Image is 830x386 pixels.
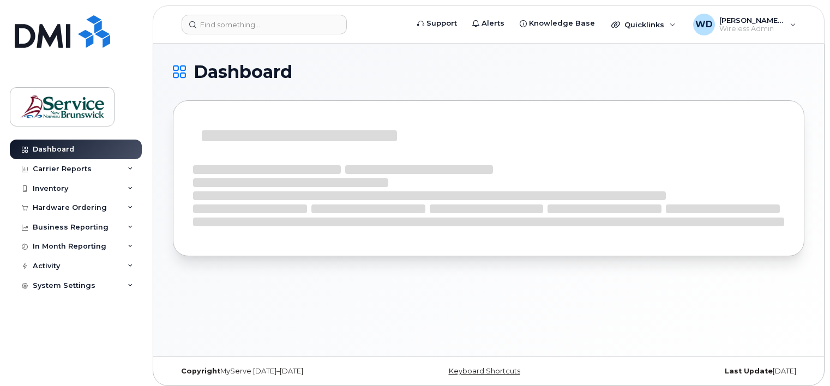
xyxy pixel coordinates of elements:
a: Keyboard Shortcuts [449,367,520,375]
strong: Copyright [181,367,220,375]
strong: Last Update [725,367,773,375]
span: Dashboard [194,64,292,80]
div: MyServe [DATE]–[DATE] [173,367,383,376]
div: [DATE] [594,367,804,376]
